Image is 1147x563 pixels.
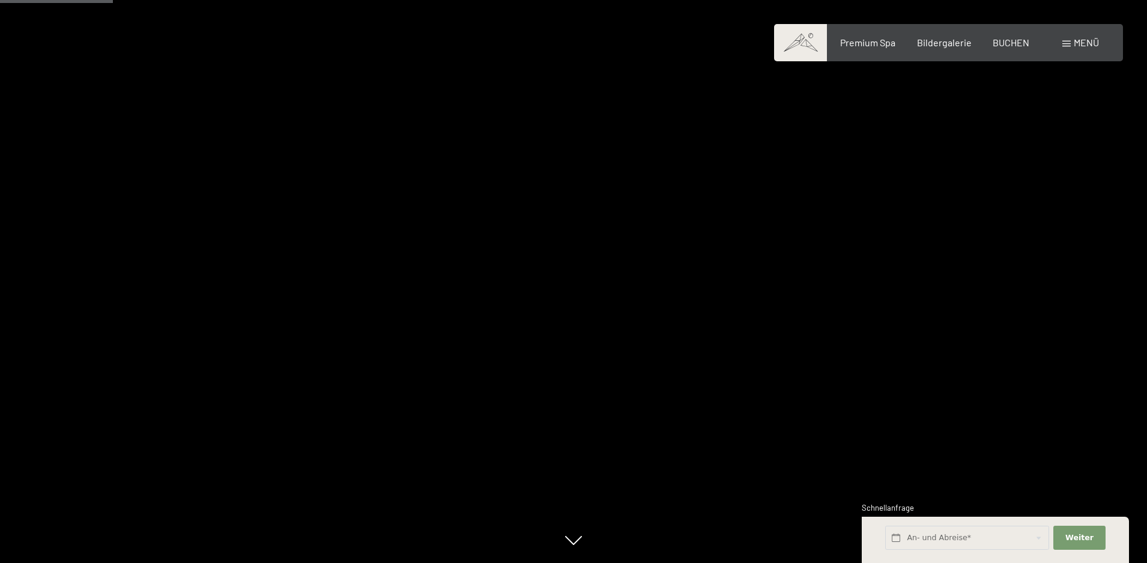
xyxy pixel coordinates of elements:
span: Menü [1074,37,1099,48]
button: Weiter [1053,526,1105,550]
span: Weiter [1065,532,1094,543]
a: Bildergalerie [917,37,972,48]
span: Schnellanfrage [862,503,914,513]
a: Premium Spa [840,37,895,48]
a: BUCHEN [993,37,1029,48]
